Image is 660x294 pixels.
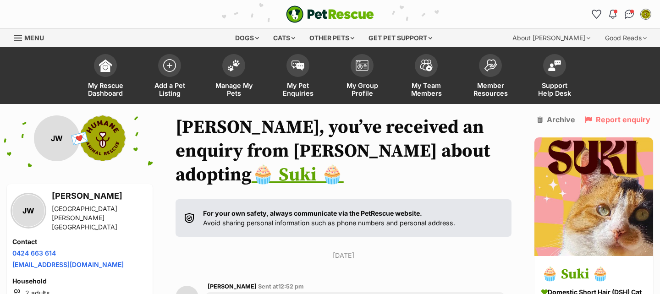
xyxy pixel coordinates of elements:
[522,49,587,104] a: Support Help Desk
[458,49,522,104] a: Member Resources
[229,29,265,47] div: Dogs
[99,59,112,72] img: dashboard-icon-eb2f2d2d3e046f16d808141f083e7271f6b2e854fb5c12c21221c1fb7104beca.svg
[208,283,257,290] span: [PERSON_NAME]
[638,7,653,22] button: My account
[605,7,620,22] button: Notifications
[534,137,653,256] img: 🧁 Suki 🧁
[202,49,266,104] a: Manage My Pets
[286,5,374,23] a: PetRescue
[589,7,604,22] a: Favourites
[12,277,147,286] h4: Household
[149,82,190,97] span: Add a Pet Listing
[548,60,561,71] img: help-desk-icon-fdf02630f3aa405de69fd3d07c3f3aa587a6932b1a1747fa1d2bba05be0121f9.svg
[291,60,304,71] img: pet-enquiries-icon-7e3ad2cf08bfb03b45e93fb7055b45f3efa6380592205ae92323e6603595dc1f.svg
[641,10,650,19] img: Grace Gibson Cain profile pic
[34,115,80,161] div: JW
[266,49,330,104] a: My Pet Enquiries
[14,29,50,45] a: Menu
[484,59,497,71] img: member-resources-icon-8e73f808a243e03378d46382f2149f9095a855e16c252ad45f914b54edf8863c.svg
[277,82,319,97] span: My Pet Enquiries
[589,7,653,22] ul: Account quick links
[52,190,147,202] h3: [PERSON_NAME]
[213,82,254,97] span: Manage My Pets
[258,283,304,290] span: Sent at
[203,208,455,228] p: Avoid sharing personal information such as phone numbers and personal address.
[227,60,240,71] img: manage-my-pets-icon-02211641906a0b7f246fdf0571729dbe1e7629f14944591b6c1af311fb30b64b.svg
[420,60,433,71] img: team-members-icon-5396bd8760b3fe7c0b43da4ab00e1e3bb1a5d9ba89233759b79545d2d3fc5d0d.svg
[537,115,575,124] a: Archive
[330,49,394,104] a: My Group Profile
[534,82,575,97] span: Support Help Desk
[356,60,368,71] img: group-profile-icon-3fa3cf56718a62981997c0bc7e787c4b2cf8bcc04b72c1350f741eb67cf2f40e.svg
[70,129,90,148] span: 💌
[394,49,458,104] a: My Team Members
[362,29,439,47] div: Get pet support
[137,49,202,104] a: Add a Pet Listing
[406,82,447,97] span: My Team Members
[303,29,361,47] div: Other pets
[12,261,124,268] a: [EMAIL_ADDRESS][DOMAIN_NAME]
[585,115,650,124] a: Report enquiry
[625,10,634,19] img: chat-41dd97257d64d25036548639549fe6c8038ab92f7586957e7f3b1b290dea8141.svg
[278,283,304,290] span: 12:52 pm
[163,59,176,72] img: add-pet-listing-icon-0afa8454b4691262ce3f59096e99ab1cd57d4a30225e0717b998d2c9b9846f56.svg
[506,29,597,47] div: About [PERSON_NAME]
[12,237,147,246] h4: Contact
[12,249,56,257] a: 0424 663 614
[12,195,44,227] div: JW
[341,82,383,97] span: My Group Profile
[52,204,147,232] div: [GEOGRAPHIC_DATA][PERSON_NAME][GEOGRAPHIC_DATA]
[176,250,511,260] p: [DATE]
[24,34,44,42] span: Menu
[203,209,422,217] strong: For your own safety, always communicate via the PetRescue website.
[286,5,374,23] img: logo-e224e6f780fb5917bec1dbf3a21bbac754714ae5b6737aabdf751b685950b380.svg
[470,82,511,97] span: Member Resources
[622,7,637,22] a: Conversations
[252,163,344,186] a: 🧁 Suki 🧁
[73,49,137,104] a: My Rescue Dashboard
[599,29,653,47] div: Good Reads
[541,265,646,285] h3: 🧁 Suki 🧁
[85,82,126,97] span: My Rescue Dashboard
[609,10,616,19] img: notifications-46538b983faf8c2785f20acdc204bb7945ddae34d4c08c2a6579f10ce5e182be.svg
[267,29,302,47] div: Cats
[80,115,126,161] img: Humane Animal Rescue profile pic
[176,115,511,187] h1: [PERSON_NAME], you’ve received an enquiry from [PERSON_NAME] about adopting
